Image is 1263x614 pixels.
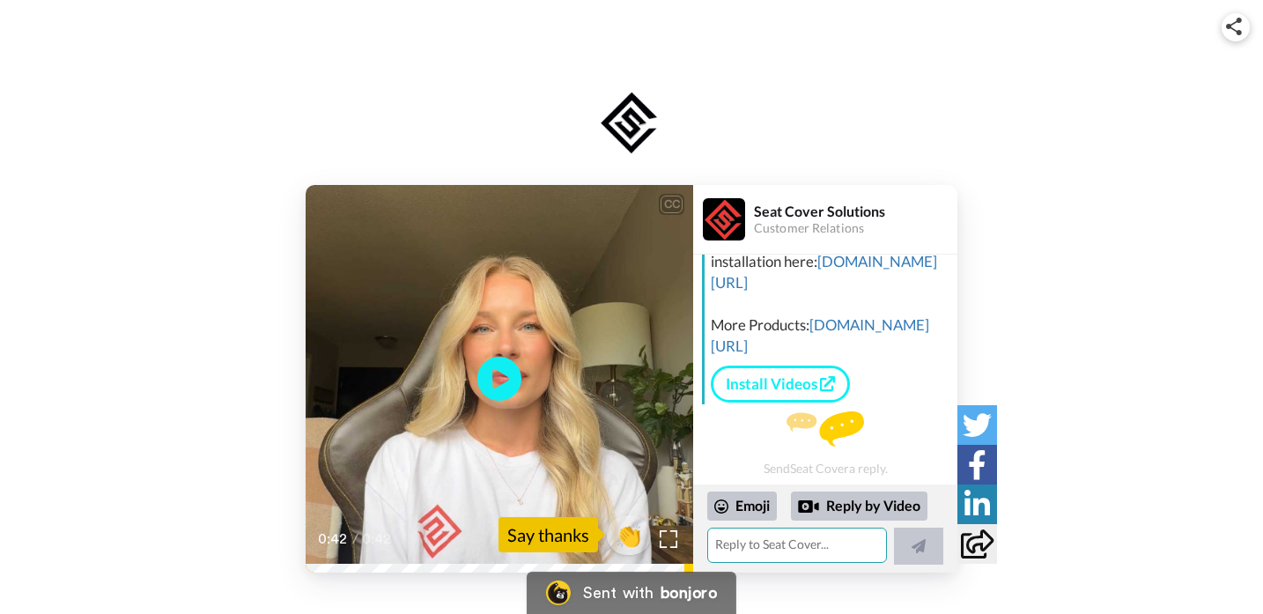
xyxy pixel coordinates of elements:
[607,515,651,555] button: 👏
[661,585,717,601] div: bonjoro
[546,581,571,605] img: Bonjoro Logo
[693,411,957,476] div: Send Seat Cover a reply.
[703,198,745,240] img: Profile Image
[711,252,937,292] a: [DOMAIN_NAME][URL]
[711,315,929,355] a: [DOMAIN_NAME][URL]
[787,411,864,447] img: message.svg
[711,366,850,403] a: Install Videos
[661,196,683,213] div: CC
[607,521,651,549] span: 👏
[499,517,598,552] div: Say thanks
[1226,18,1242,35] img: ic_share.svg
[362,529,393,550] span: 0:42
[798,496,819,517] div: Reply by Video
[754,203,956,219] div: Seat Cover Solutions
[595,88,668,159] img: logo
[791,492,927,522] div: Reply by Video
[352,529,358,550] span: /
[754,221,956,236] div: Customer Relations
[583,585,654,601] div: Sent with
[318,529,349,550] span: 0:42
[527,572,736,614] a: Bonjoro LogoSent withbonjoro
[707,492,777,520] div: Emoji
[660,530,677,548] img: Full screen
[711,166,953,357] div: Hi [PERSON_NAME], Thank you for your recent order with our company! Get trained on your seat cove...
